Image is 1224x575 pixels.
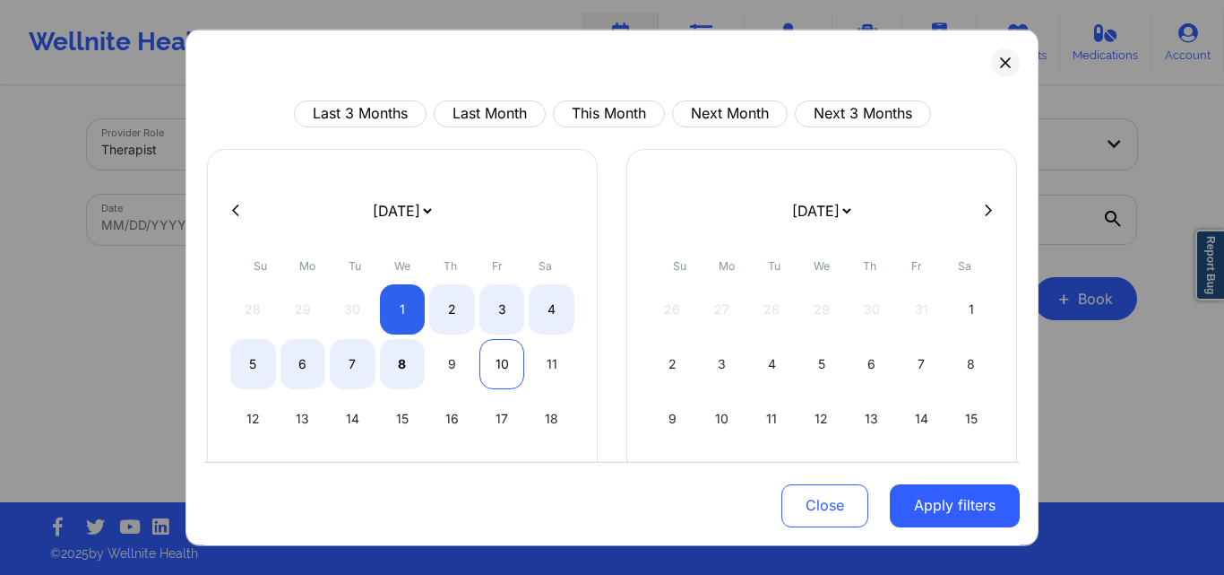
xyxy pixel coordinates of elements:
[529,393,574,443] div: Sat Oct 18 2025
[719,258,735,272] abbr: Monday
[948,338,994,388] div: Sat Nov 08 2025
[280,338,326,388] div: Mon Oct 06 2025
[254,258,267,272] abbr: Sunday
[799,338,845,388] div: Wed Nov 05 2025
[429,338,475,388] div: Thu Oct 09 2025
[749,393,795,443] div: Tue Nov 11 2025
[479,283,525,334] div: Fri Oct 03 2025
[299,258,315,272] abbr: Monday
[672,100,788,126] button: Next Month
[444,258,457,272] abbr: Thursday
[749,448,795,498] div: Tue Nov 18 2025
[899,393,944,443] div: Fri Nov 14 2025
[380,393,426,443] div: Wed Oct 15 2025
[479,393,525,443] div: Fri Oct 17 2025
[380,338,426,388] div: Wed Oct 08 2025
[539,258,552,272] abbr: Saturday
[394,258,410,272] abbr: Wednesday
[948,448,994,498] div: Sat Nov 22 2025
[529,338,574,388] div: Sat Oct 11 2025
[799,448,845,498] div: Wed Nov 19 2025
[814,258,830,272] abbr: Wednesday
[529,448,574,498] div: Sat Oct 25 2025
[479,448,525,498] div: Fri Oct 24 2025
[673,258,686,272] abbr: Sunday
[492,258,503,272] abbr: Friday
[948,283,994,334] div: Sat Nov 01 2025
[768,258,780,272] abbr: Tuesday
[380,283,426,334] div: Wed Oct 01 2025
[948,393,994,443] div: Sat Nov 15 2025
[849,338,894,388] div: Thu Nov 06 2025
[280,393,326,443] div: Mon Oct 13 2025
[863,258,876,272] abbr: Thursday
[429,393,475,443] div: Thu Oct 16 2025
[911,258,922,272] abbr: Friday
[650,448,695,498] div: Sun Nov 16 2025
[230,448,276,498] div: Sun Oct 19 2025
[429,448,475,498] div: Thu Oct 23 2025
[700,448,746,498] div: Mon Nov 17 2025
[434,100,546,126] button: Last Month
[429,283,475,334] div: Thu Oct 02 2025
[899,448,944,498] div: Fri Nov 21 2025
[529,283,574,334] div: Sat Oct 04 2025
[650,338,695,388] div: Sun Nov 02 2025
[230,393,276,443] div: Sun Oct 12 2025
[330,448,375,498] div: Tue Oct 21 2025
[799,393,845,443] div: Wed Nov 12 2025
[230,338,276,388] div: Sun Oct 05 2025
[700,338,746,388] div: Mon Nov 03 2025
[479,338,525,388] div: Fri Oct 10 2025
[899,338,944,388] div: Fri Nov 07 2025
[330,393,375,443] div: Tue Oct 14 2025
[849,393,894,443] div: Thu Nov 13 2025
[349,258,361,272] abbr: Tuesday
[795,100,931,126] button: Next 3 Months
[749,338,795,388] div: Tue Nov 04 2025
[380,448,426,498] div: Wed Oct 22 2025
[958,258,971,272] abbr: Saturday
[280,448,326,498] div: Mon Oct 20 2025
[553,100,665,126] button: This Month
[330,338,375,388] div: Tue Oct 07 2025
[294,100,427,126] button: Last 3 Months
[781,484,868,527] button: Close
[890,484,1020,527] button: Apply filters
[849,448,894,498] div: Thu Nov 20 2025
[700,393,746,443] div: Mon Nov 10 2025
[650,393,695,443] div: Sun Nov 09 2025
